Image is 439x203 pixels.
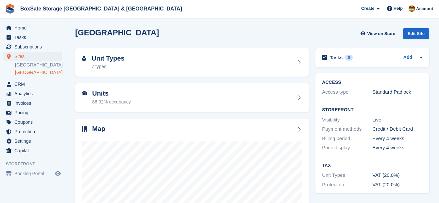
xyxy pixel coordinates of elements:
span: Coupons [14,118,54,127]
a: menu [3,89,62,98]
a: Edit Site [403,28,429,42]
span: Help [394,5,403,12]
h2: [GEOGRAPHIC_DATA] [75,28,159,37]
span: Settings [14,137,54,146]
a: menu [3,127,62,136]
a: menu [3,23,62,32]
div: Access type [322,88,372,96]
span: View on Store [367,30,395,37]
div: VAT (20.0%) [372,181,423,189]
img: Kim [409,5,415,12]
h2: Storefront [322,107,423,113]
img: stora-icon-8386f47178a22dfd0bd8f6a31ec36ba5ce8667c1dd55bd0f319d3a0aa187defe.svg [5,4,15,14]
span: Account [416,6,433,12]
a: menu [3,99,62,108]
div: VAT (20.0%) [372,172,423,179]
div: 7 types [92,63,125,70]
a: menu [3,33,62,42]
span: Pricing [14,108,54,117]
img: unit-icn-7be61d7bf1b0ce9d3e12c5938cc71ed9869f7b940bace4675aadf7bd6d80202e.svg [82,91,87,96]
span: Create [361,5,374,12]
a: menu [3,146,62,155]
a: [GEOGRAPHIC_DATA] [15,62,62,68]
a: menu [3,42,62,51]
h2: Unit Types [92,55,125,62]
h2: Tax [322,163,423,168]
span: Tasks [14,33,54,42]
span: CRM [14,80,54,89]
h2: Map [92,125,105,133]
span: Subscriptions [14,42,54,51]
div: Protection [322,181,372,189]
div: Standard Padlock [372,88,423,96]
span: Protection [14,127,54,136]
h2: Units [92,90,131,97]
a: Units 86.02% occupancy [75,83,309,112]
div: Every 4 weeks [372,135,423,142]
span: Home [14,23,54,32]
div: Price display [322,144,372,152]
img: map-icn-33ee37083ee616e46c38cad1a60f524a97daa1e2b2c8c0bc3eb3415660979fc1.svg [82,126,87,132]
a: BoxSafe Storage [GEOGRAPHIC_DATA] & [GEOGRAPHIC_DATA] [18,3,185,14]
a: Preview store [54,170,62,177]
span: Storefront [6,161,65,167]
a: menu [3,80,62,89]
span: Sites [14,52,54,61]
a: menu [3,118,62,127]
div: Credit / Debit Card [372,125,423,133]
span: Invoices [14,99,54,108]
div: Live [372,116,423,124]
a: menu [3,108,62,117]
img: unit-type-icn-2b2737a686de81e16bb02015468b77c625bbabd49415b5ef34ead5e3b44a266d.svg [82,56,86,61]
div: Visibility [322,116,372,124]
div: 0 [345,55,353,61]
div: Unit Types [322,172,372,179]
div: Edit Site [403,28,429,39]
span: Booking Portal [14,169,54,178]
span: Analytics [14,89,54,98]
a: View on Store [360,28,398,39]
div: Payment methods [322,125,372,133]
div: 86.02% occupancy [92,99,131,105]
a: menu [3,169,62,178]
h2: Tasks [330,55,343,61]
div: Every 4 weeks [372,144,423,152]
a: menu [3,137,62,146]
a: Unit Types 7 types [75,48,309,77]
h2: ACCESS [322,80,423,85]
div: Billing period [322,135,372,142]
a: Add [403,54,412,62]
a: [GEOGRAPHIC_DATA] [15,69,62,76]
span: Capital [14,146,54,155]
a: menu [3,52,62,61]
